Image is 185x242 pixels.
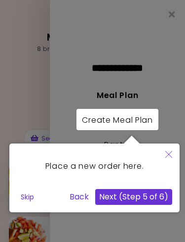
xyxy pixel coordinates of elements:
[95,189,172,205] button: Next (Step 5 of 6)
[66,189,93,205] button: Back
[158,144,180,167] button: Close
[17,190,38,204] button: Skip
[17,151,172,182] div: Place a new order here.
[9,144,180,212] div: Place a new order here.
